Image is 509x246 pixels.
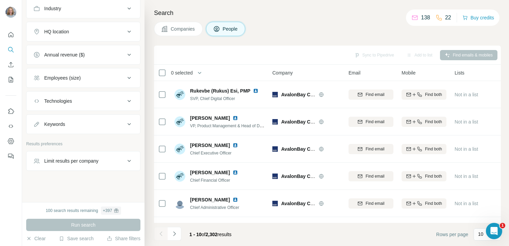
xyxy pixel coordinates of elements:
span: 2,302 [206,232,218,237]
button: Find email [349,117,393,127]
span: AvalonBay Communities [281,201,337,206]
button: Navigate to next page [168,227,181,241]
span: Find both [425,119,442,125]
span: Find both [425,200,442,207]
span: Find email [366,173,384,179]
img: LinkedIn logo [233,143,238,148]
span: AvalonBay Communities [281,119,337,125]
img: Logo of AvalonBay Communities [272,174,278,179]
img: Avatar [174,198,185,209]
h4: Search [154,8,501,18]
span: Rukevbe (Rukus) Esi, PMP [190,88,250,94]
button: HQ location [27,23,140,40]
button: Technologies [27,93,140,109]
button: Quick start [5,29,16,41]
span: 1 [500,223,505,228]
img: Logo of AvalonBay Communities [272,119,278,125]
img: LinkedIn logo [233,115,238,121]
div: 100 search results remaining [46,207,121,215]
button: Search [5,44,16,56]
p: 22 [445,14,451,22]
span: Mobile [402,69,415,76]
span: results [189,232,232,237]
img: LinkedIn logo [233,197,238,202]
span: Company [272,69,293,76]
button: Employees (size) [27,70,140,86]
span: Lists [455,69,464,76]
span: [PERSON_NAME] [190,169,230,176]
div: Technologies [44,98,72,104]
img: Logo of AvalonBay Communities [272,92,278,97]
span: AvalonBay Communities [281,146,337,152]
span: Chief Financial Officer [190,178,230,183]
button: Find both [402,144,446,154]
span: Email [349,69,360,76]
img: Avatar [5,7,16,18]
button: Use Surfe API [5,120,16,132]
button: Find email [349,89,393,100]
div: Keywords [44,121,65,128]
img: Avatar [174,171,185,182]
span: Companies [171,26,196,32]
button: Find both [402,89,446,100]
span: Find both [425,92,442,98]
div: + 397 [103,208,112,214]
button: Keywords [27,116,140,132]
span: AvalonBay Communities [281,92,337,97]
span: SVP, Chief Digital Officer [190,96,235,101]
span: Find email [366,119,384,125]
span: of [202,232,206,237]
button: My lists [5,73,16,86]
span: Find both [425,173,442,179]
span: Find email [366,146,384,152]
span: [PERSON_NAME] [190,115,230,121]
button: Clear [26,235,46,242]
button: Find both [402,117,446,127]
span: Find email [366,200,384,207]
img: Avatar [174,144,185,154]
img: Logo of AvalonBay Communities [272,146,278,152]
span: AvalonBay Communities [281,174,337,179]
div: Annual revenue ($) [44,51,85,58]
span: Not in a list [455,92,478,97]
div: Employees (size) [44,75,81,81]
img: LinkedIn logo [253,88,258,94]
iframe: Intercom live chat [486,223,502,239]
span: Not in a list [455,174,478,179]
span: Not in a list [455,119,478,125]
span: Chief Executive Officer [190,151,232,155]
button: Find email [349,171,393,181]
button: Buy credits [462,13,494,22]
button: Use Surfe on LinkedIn [5,105,16,117]
button: Find email [349,198,393,209]
span: Find email [366,92,384,98]
p: 10 [478,231,483,237]
button: Enrich CSV [5,59,16,71]
button: Find both [402,198,446,209]
button: Find both [402,171,446,181]
span: Not in a list [455,201,478,206]
button: Limit results per company [27,153,140,169]
button: Share filters [107,235,140,242]
button: Find email [349,144,393,154]
div: Industry [44,5,61,12]
span: VP, Product Management & Head of Digital Products [190,123,285,128]
button: Annual revenue ($) [27,47,140,63]
span: 1 - 10 [189,232,202,237]
p: 138 [421,14,430,22]
button: Dashboard [5,135,16,147]
span: Not in a list [455,146,478,152]
button: Feedback [5,150,16,162]
div: Limit results per company [44,158,99,164]
img: Avatar [174,116,185,127]
span: Rows per page [436,231,468,238]
span: 0 selected [171,69,193,76]
span: People [223,26,238,32]
div: HQ location [44,28,69,35]
img: LinkedIn logo [233,170,238,175]
button: Industry [27,0,140,17]
img: Avatar [174,89,185,100]
p: Results preferences [26,141,140,147]
span: [PERSON_NAME] [190,142,230,149]
span: Find both [425,146,442,152]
